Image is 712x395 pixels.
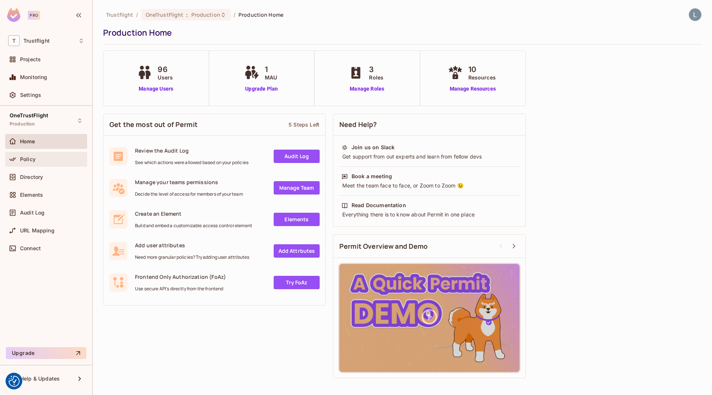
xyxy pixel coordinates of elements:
[446,85,500,93] a: Manage Resources
[106,11,133,18] span: the active workspace
[135,242,249,249] span: Add user attributes
[20,210,44,216] span: Audit Log
[158,74,173,81] span: Users
[20,74,47,80] span: Monitoring
[20,192,43,198] span: Elements
[135,191,243,197] span: Decide the level of access for members of your team
[135,254,249,260] span: Need more granular policies? Try adding user attributes
[7,8,20,22] img: SReyMgAAAABJRU5ErkJggg==
[9,376,20,387] img: Revisit consent button
[135,273,226,280] span: Frontend Only Authorization (FoAz)
[20,156,36,162] span: Policy
[103,27,698,38] div: Production Home
[136,11,138,18] li: /
[20,245,41,251] span: Connect
[339,242,428,251] span: Permit Overview and Demo
[146,11,184,18] span: OneTrustFlight
[339,120,377,129] span: Need Help?
[191,11,220,18] span: Production
[109,120,198,129] span: Get the most out of Permit
[8,35,20,46] span: T
[342,153,517,160] div: Get support from out experts and learn from fellow devs
[20,92,41,98] span: Settings
[20,174,43,180] span: Directory
[352,202,406,209] div: Read Documentation
[135,85,177,93] a: Manage Users
[9,376,20,387] button: Consent Preferences
[352,173,392,180] div: Book a meeting
[274,181,320,195] a: Manage Team
[468,74,496,81] span: Resources
[135,179,243,186] span: Manage your teams permissions
[135,147,248,154] span: Review the Audit Log
[352,144,395,151] div: Join us on Slack
[468,64,496,75] span: 10
[689,9,701,21] img: Lewis Youl
[158,64,173,75] span: 96
[243,85,281,93] a: Upgrade Plan
[342,182,517,189] div: Meet the team face to face, or Zoom to Zoom 😉
[20,228,55,234] span: URL Mapping
[10,112,48,118] span: OneTrustFlight
[20,376,60,382] span: Help & Updates
[265,64,277,75] span: 1
[135,286,226,292] span: Use secure API's directly from the frontend
[265,74,277,81] span: MAU
[347,85,387,93] a: Manage Roles
[135,160,248,166] span: See which actions were allowed based on your policies
[28,11,40,20] div: Pro
[23,38,50,44] span: Workspace: Trustflight
[274,150,320,163] a: Audit Log
[234,11,235,18] li: /
[274,244,320,258] a: Add Attrbutes
[6,347,86,359] button: Upgrade
[186,12,188,18] span: :
[274,213,320,226] a: Elements
[342,211,517,218] div: Everything there is to know about Permit in one place
[289,121,319,128] div: 5 Steps Left
[20,138,35,144] span: Home
[369,64,383,75] span: 3
[369,74,383,81] span: Roles
[135,210,252,217] span: Create an Element
[238,11,283,18] span: Production Home
[274,276,320,289] a: Try FoAz
[10,121,35,127] span: Production
[20,56,41,62] span: Projects
[135,223,252,229] span: Build and embed a customizable access control element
